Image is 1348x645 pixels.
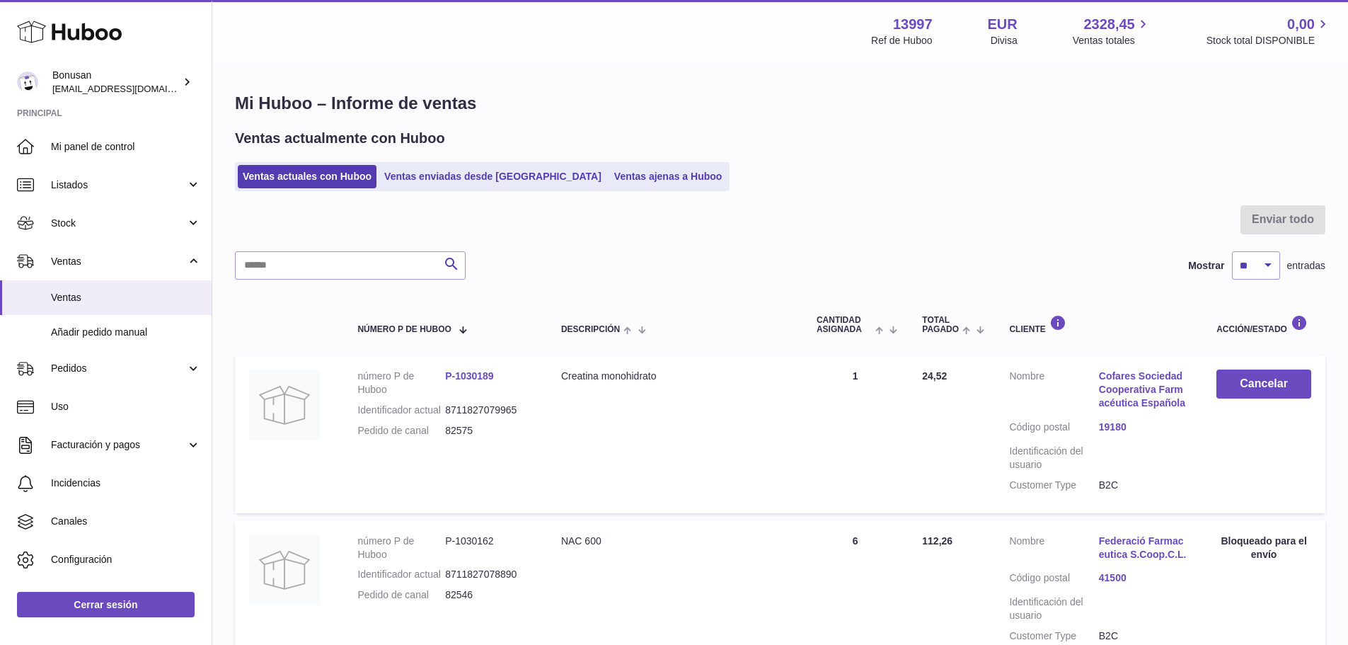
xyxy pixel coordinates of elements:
a: 19180 [1099,421,1188,434]
span: 24,52 [922,370,947,382]
h2: Ventas actualmente con Huboo [235,129,445,148]
dt: Identificador actual [357,568,445,581]
a: 0,00 Stock total DISPONIBLE [1206,15,1331,47]
span: Incidencias [51,476,201,490]
dd: 8711827079965 [445,404,533,417]
a: 41500 [1099,571,1188,585]
span: 112,26 [922,535,952,547]
dd: 82575 [445,424,533,438]
a: Ventas enviadas desde [GEOGRAPHIC_DATA] [379,165,606,188]
img: info@bonusan.es [17,72,38,93]
div: Creatina monohidrato [561,370,788,383]
span: Canales [51,515,201,528]
span: Añadir pedido manual [51,326,201,339]
span: entradas [1287,259,1325,273]
label: Mostrar [1188,259,1224,273]
dt: Identificación del usuario [1009,445,1098,472]
dt: Customer Type [1009,629,1098,643]
span: Ventas [51,291,201,304]
span: Stock total DISPONIBLE [1206,34,1331,47]
dd: 8711827078890 [445,568,533,581]
dd: B2C [1099,479,1188,492]
span: Descripción [561,325,620,334]
a: Cofares Sociedad Cooperativa Farmacéutica Española [1099,370,1188,410]
a: 2328,45 Ventas totales [1073,15,1151,47]
strong: 13997 [893,15,933,34]
span: Ventas [51,255,186,268]
span: Total pagado [922,316,959,334]
div: Bonusan [52,69,180,96]
dt: número P de Huboo [357,535,445,561]
a: Ventas actuales con Huboo [238,165,376,188]
dt: Customer Type [1009,479,1098,492]
dd: B2C [1099,629,1188,643]
span: Pedidos [51,362,186,375]
div: Acción/Estado [1216,315,1311,334]
button: Cancelar [1216,370,1311,399]
div: Divisa [991,34,1018,47]
span: Cantidad ASIGNADA [817,316,872,334]
span: Facturación y pagos [51,438,186,452]
strong: EUR [988,15,1018,34]
a: Ventas ajenas a Huboo [609,165,727,188]
dt: número P de Huboo [357,370,445,396]
div: NAC 600 [561,535,788,548]
dt: Código postal [1009,421,1098,438]
span: Listados [51,178,186,192]
div: Ref de Huboo [871,34,932,47]
span: Mi panel de control [51,140,201,154]
dt: Pedido de canal [357,588,445,602]
img: no-photo.jpg [249,535,320,605]
dd: P-1030162 [445,535,533,561]
dt: Identificador actual [357,404,445,417]
span: 0,00 [1287,15,1315,34]
a: Federació Farmaceutica S.Coop.C.L. [1099,535,1188,561]
dd: 82546 [445,588,533,602]
dt: Identificación del usuario [1009,595,1098,622]
dt: Nombre [1009,535,1098,565]
dt: Código postal [1009,571,1098,588]
a: P-1030189 [445,370,494,382]
span: 2328,45 [1083,15,1134,34]
dt: Pedido de canal [357,424,445,438]
span: número P de Huboo [357,325,451,334]
span: Ventas totales [1073,34,1151,47]
td: 1 [802,355,908,513]
span: Configuración [51,553,201,566]
span: Stock [51,217,186,230]
dt: Nombre [1009,370,1098,413]
a: Cerrar sesión [17,592,195,617]
span: [EMAIL_ADDRESS][DOMAIN_NAME] [52,83,208,94]
div: Bloqueado para el envío [1216,535,1311,561]
h1: Mi Huboo – Informe de ventas [235,92,1325,115]
span: Uso [51,400,201,413]
img: no-photo.jpg [249,370,320,440]
div: Cliente [1009,315,1188,334]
